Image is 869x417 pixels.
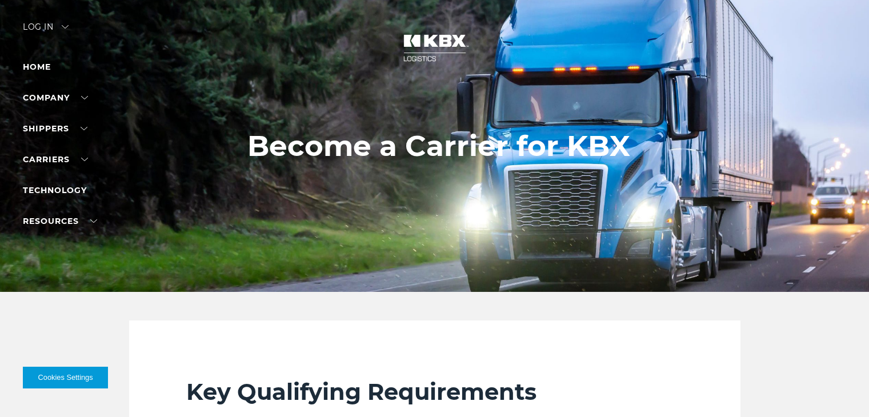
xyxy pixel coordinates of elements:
[392,23,478,73] img: kbx logo
[23,93,88,103] a: Company
[23,123,87,134] a: SHIPPERS
[247,130,630,163] h1: Become a Carrier for KBX
[23,216,97,226] a: RESOURCES
[62,25,69,29] img: arrow
[186,378,683,406] h2: Key Qualifying Requirements
[23,23,69,39] div: Log in
[23,367,108,388] button: Cookies Settings
[23,62,51,72] a: Home
[812,362,869,417] iframe: Chat Widget
[23,154,88,165] a: Carriers
[23,185,87,195] a: Technology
